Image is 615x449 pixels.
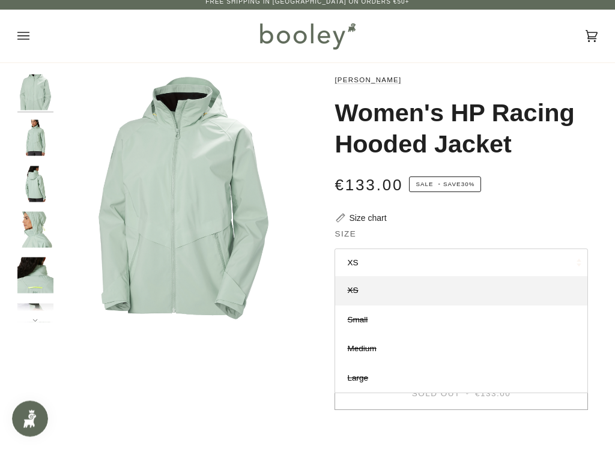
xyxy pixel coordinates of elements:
span: Medium [347,345,376,354]
img: Helly Hansen Women&#39;s HP Racing Hooded Jacket Eucalyptus - Booley Galway [59,74,307,322]
button: Open menu [17,10,53,63]
img: Booley [255,19,360,54]
span: Sold Out [412,390,461,399]
img: Helly Hansen Women's HP Racing Hooded Jacket Eucalyptus - Booley Galway [17,120,53,156]
span: XS [347,286,358,295]
em: • [435,181,443,188]
img: Helly Hansen Women's HP Racing Hooded Jacket Eucalyptus - Booley Galway [17,166,53,202]
a: Large [335,364,587,393]
span: €133.00 [475,390,510,399]
span: Sale [416,181,433,188]
a: Small [335,306,587,335]
span: €133.00 [335,176,403,194]
span: Size [335,229,356,241]
img: Helly Hansen Women's HP Racing Hooded Jacket Eucalyptus - Booley Galway [17,74,53,110]
a: XS [335,277,587,306]
button: XS [335,249,587,278]
a: Medium [335,335,587,364]
span: Large [347,374,368,383]
img: Helly Hansen Women's HP Racing Hooded Jacket Eucalyptus - Booley Galway [17,258,53,294]
h1: Women's HP Racing Hooded Jacket [335,98,578,161]
img: Helly Hansen Women's HP Racing Hooded Jacket Eucalyptus - Booley Galway [17,212,53,248]
span: 30% [461,181,475,188]
button: Sold Out • €133.00 [335,378,587,411]
div: Size chart [349,212,386,225]
iframe: Button to open loyalty program pop-up [12,401,48,437]
div: Helly Hansen Women's HP Racing Hooded Jacket Eucalyptus - Booley Galway [59,74,307,322]
span: Small [347,316,368,325]
img: Helly Hansen Women's HP Racing Hooded Jacket Eucalyptus - Booley Galway [17,304,53,340]
span: Save [409,177,481,193]
span: • [464,390,472,399]
a: [PERSON_NAME] [335,77,401,84]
